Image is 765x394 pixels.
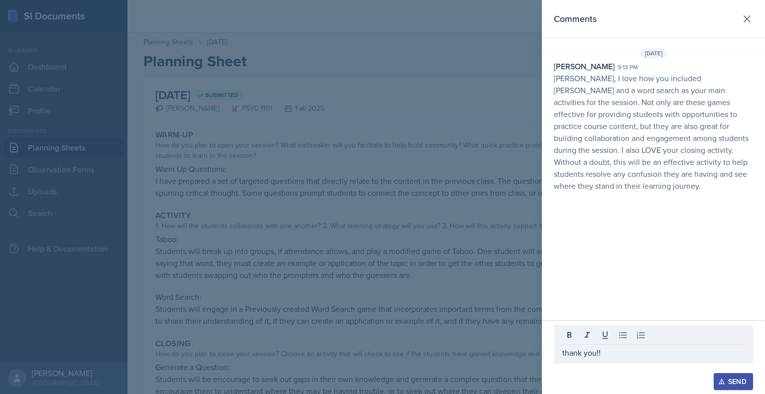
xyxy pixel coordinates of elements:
[640,48,667,58] span: [DATE]
[618,63,638,72] div: 9:13 pm
[554,12,597,26] h2: Comments
[714,373,753,390] button: Send
[562,347,745,359] p: thank you!!
[720,378,747,386] div: Send
[554,72,753,192] p: [PERSON_NAME], I love how you included [PERSON_NAME] and a word search as your main activities fo...
[554,60,615,72] div: [PERSON_NAME]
